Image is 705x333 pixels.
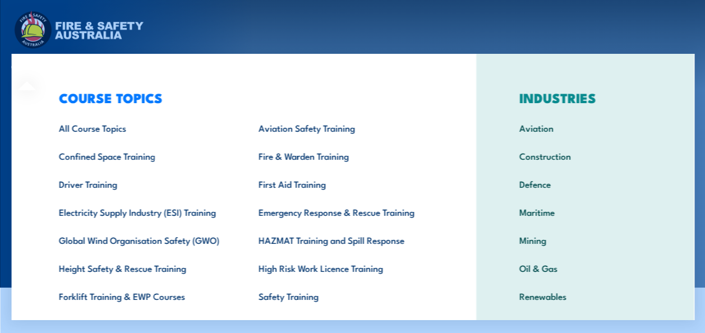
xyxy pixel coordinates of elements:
a: Emergency Response & Rescue Training [241,198,440,226]
a: First Aid Training [241,170,440,198]
a: Height Safety & Rescue Training [41,254,241,282]
h3: COURSE TOPICS [41,90,440,105]
a: Maritime [501,198,668,226]
a: Emergency Response Services [158,53,277,80]
a: Fire & Warden Training [241,142,440,170]
a: Confined Space Training [41,142,241,170]
a: High Risk Work Licence Training [241,254,440,282]
a: Construction [501,142,668,170]
a: Oil & Gas [501,254,668,282]
a: Mining [501,226,668,254]
a: Global Wind Organisation Safety (GWO) [41,226,241,254]
a: Aviation [501,114,668,142]
a: Renewables [501,282,668,310]
a: Driver Training [41,170,241,198]
a: Course Calendar [67,53,133,80]
a: Contact [491,53,522,80]
a: Learner Portal [409,53,466,80]
a: About Us [302,53,338,80]
a: All Course Topics [41,114,241,142]
a: Courses [11,53,43,80]
a: News [362,53,384,80]
a: Defence [501,170,668,198]
h3: INDUSTRIES [501,90,668,105]
a: Safety Training [241,282,440,310]
a: Aviation Safety Training [241,114,440,142]
a: Electricity Supply Industry (ESI) Training [41,198,241,226]
a: HAZMAT Training and Spill Response [241,226,440,254]
a: Forklift Training & EWP Courses [41,282,241,310]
